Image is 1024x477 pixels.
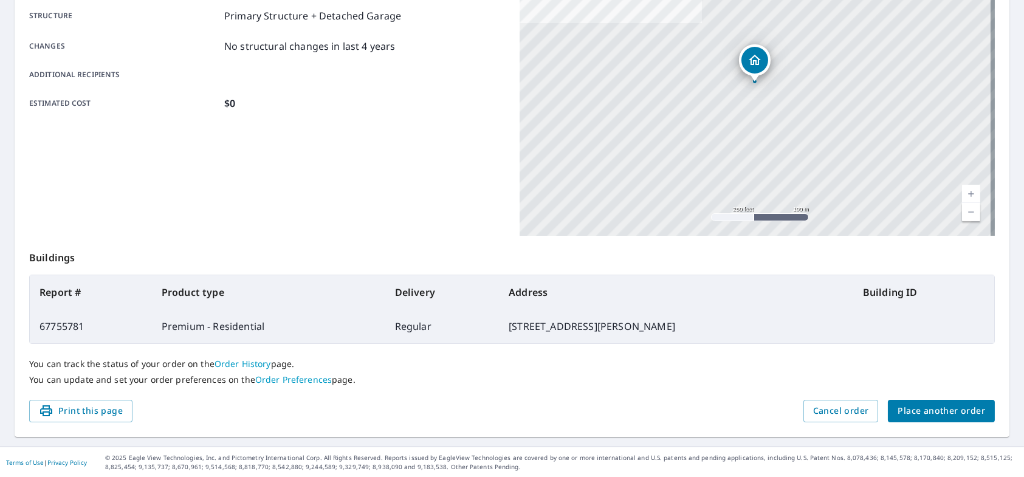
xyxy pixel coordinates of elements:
p: No structural changes in last 4 years [224,39,396,53]
a: Order History [215,358,271,369]
span: Place another order [898,403,985,419]
span: Print this page [39,403,123,419]
button: Place another order [888,400,995,422]
th: Delivery [385,275,499,309]
a: Current Level 17, Zoom In [962,185,980,203]
a: Terms of Use [6,458,44,467]
p: Estimated cost [29,96,219,111]
th: Building ID [853,275,994,309]
td: Regular [385,309,499,343]
td: [STREET_ADDRESS][PERSON_NAME] [499,309,853,343]
a: Order Preferences [255,374,332,385]
td: Premium - Residential [152,309,385,343]
td: 67755781 [30,309,152,343]
p: Changes [29,39,219,53]
button: Print this page [29,400,132,422]
p: | [6,459,87,466]
button: Cancel order [803,400,879,422]
a: Privacy Policy [47,458,87,467]
p: Structure [29,9,219,23]
span: Cancel order [813,403,869,419]
p: Buildings [29,236,995,275]
th: Report # [30,275,152,309]
p: You can update and set your order preferences on the page. [29,374,995,385]
p: $0 [224,96,235,111]
p: You can track the status of your order on the page. [29,359,995,369]
div: Dropped pin, building 1, Residential property, 91-1047 Kaloi Pl Ewa Beach, HI 96706 [739,44,771,82]
th: Product type [152,275,385,309]
p: Additional recipients [29,69,219,80]
p: Primary Structure + Detached Garage [224,9,401,23]
a: Current Level 17, Zoom Out [962,203,980,221]
th: Address [499,275,853,309]
p: © 2025 Eagle View Technologies, Inc. and Pictometry International Corp. All Rights Reserved. Repo... [105,453,1018,472]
